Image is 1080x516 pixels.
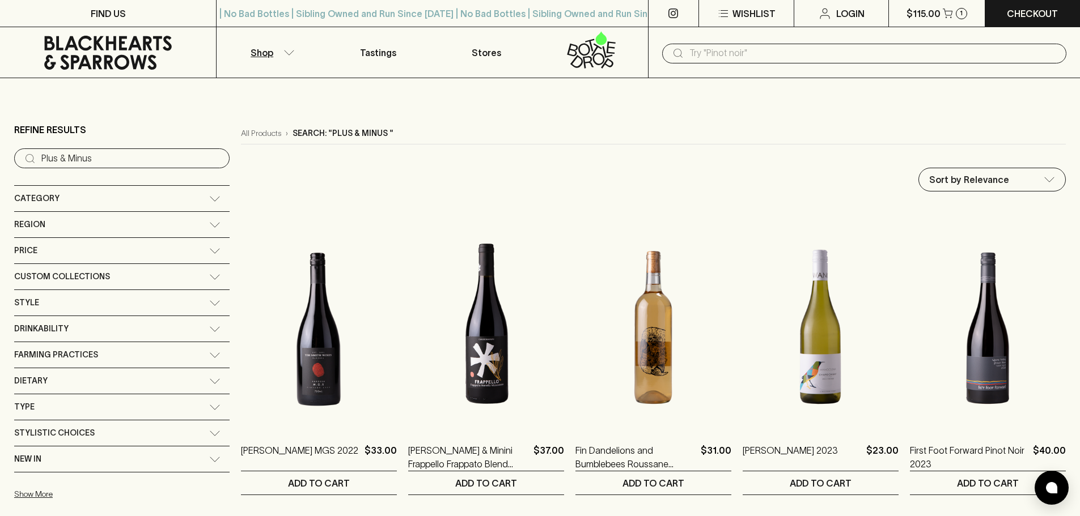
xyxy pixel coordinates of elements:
[408,228,564,427] img: Caruso & Minini Frappello Frappato Blend 2022
[241,127,281,139] a: All Products
[575,228,731,427] img: Fin Dandelions and Bumblebees Roussane Sauvignon Blanc 2023
[14,394,230,420] div: Type
[836,7,865,20] p: Login
[251,46,273,59] p: Shop
[365,443,397,471] p: $33.00
[14,270,110,284] span: Custom Collections
[907,7,941,20] p: $115.00
[360,46,396,59] p: Tastings
[575,471,731,494] button: ADD TO CART
[622,476,684,490] p: ADD TO CART
[910,228,1066,427] img: First Foot Forward Pinot Noir 2023
[472,46,501,59] p: Stores
[743,471,899,494] button: ADD TO CART
[14,191,60,206] span: Category
[14,452,41,466] span: New In
[910,471,1066,494] button: ADD TO CART
[286,127,288,139] p: ›
[14,212,230,237] div: Region
[91,7,126,20] p: FIND US
[14,296,39,310] span: Style
[14,186,230,211] div: Category
[241,471,397,494] button: ADD TO CART
[732,7,776,20] p: Wishlist
[14,264,230,289] div: Custom Collections
[241,443,358,471] a: [PERSON_NAME] MGS 2022
[14,483,163,506] button: Show More
[14,420,230,446] div: Stylistic Choices
[408,471,564,494] button: ADD TO CART
[701,443,731,471] p: $31.00
[14,244,37,258] span: Price
[743,443,838,471] a: [PERSON_NAME] 2023
[14,123,86,137] p: Refine Results
[455,476,517,490] p: ADD TO CART
[14,426,95,440] span: Stylistic Choices
[14,400,35,414] span: Type
[1046,482,1057,493] img: bubble-icon
[575,443,696,471] a: Fin Dandelions and Bumblebees Roussane Sauvignon Blanc 2023
[14,316,230,342] div: Drinkability
[14,446,230,472] div: New In
[960,10,963,16] p: 1
[14,348,98,362] span: Farming Practices
[217,27,324,78] button: Shop
[433,27,540,78] a: Stores
[790,476,852,490] p: ADD TO CART
[14,374,48,388] span: Dietary
[41,150,221,168] input: Try “Pinot noir”
[14,238,230,263] div: Price
[408,443,529,471] a: [PERSON_NAME] & Minini Frappello Frappato Blend 2022
[324,27,432,78] a: Tastings
[241,228,397,427] img: Tim Smith MGS 2022
[14,368,230,394] div: Dietary
[14,342,230,368] div: Farming Practices
[866,443,899,471] p: $23.00
[743,228,899,427] img: Wangolina Chardonnay 2023
[1007,7,1058,20] p: Checkout
[910,443,1028,471] a: First Foot Forward Pinot Noir 2023
[957,476,1019,490] p: ADD TO CART
[14,322,69,336] span: Drinkability
[1033,443,1066,471] p: $40.00
[14,218,45,232] span: Region
[14,290,230,315] div: Style
[293,127,393,139] p: Search: "Plus & Minus "
[288,476,350,490] p: ADD TO CART
[533,443,564,471] p: $37.00
[689,44,1057,62] input: Try "Pinot noir"
[919,168,1065,191] div: Sort by Relevance
[929,173,1009,186] p: Sort by Relevance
